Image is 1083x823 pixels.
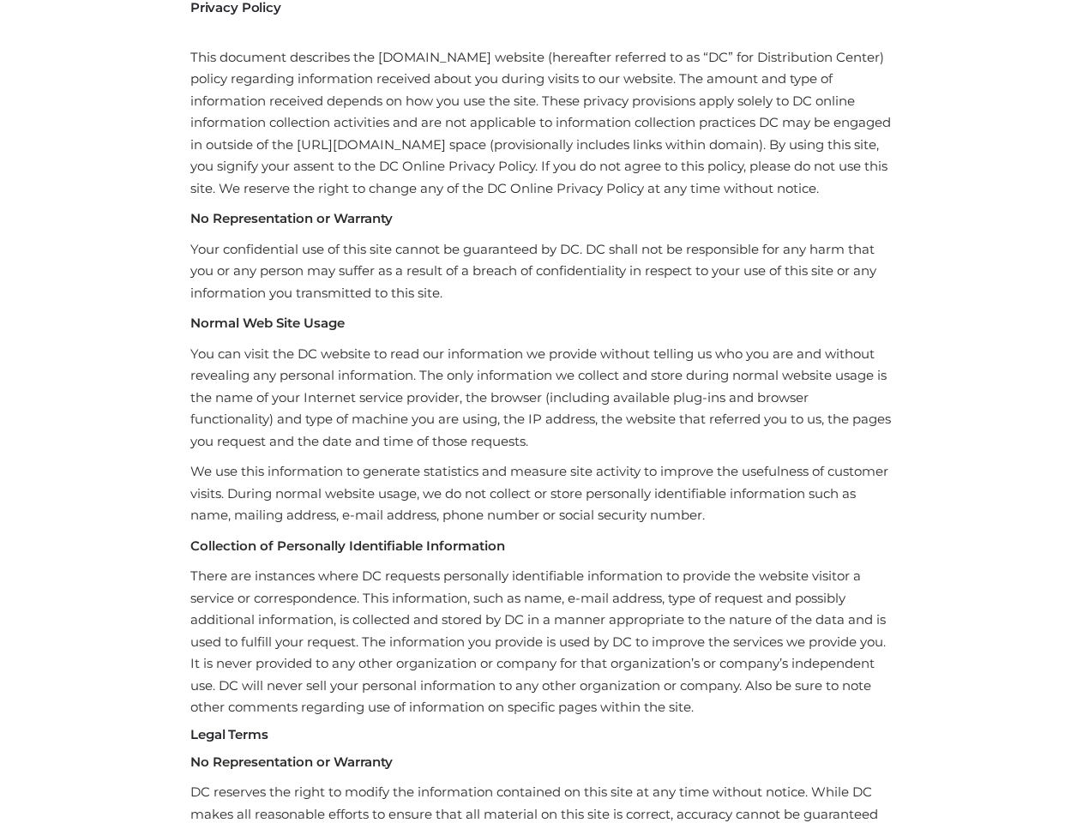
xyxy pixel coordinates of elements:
[190,727,893,742] h4: Legal Terms
[190,565,893,718] p: There are instances where DC requests personally identifiable information to provide the website ...
[190,754,393,770] strong: No Representation or Warranty
[190,538,505,554] strong: Collection of Personally Identifiable Information
[190,460,893,526] p: We use this information to generate statistics and measure site activity to improve the usefulnes...
[190,343,893,453] p: You can visit the DC website to read our information we provide without telling us who you are an...
[190,210,393,226] strong: No Representation or Warranty
[190,238,893,304] p: Your confidential use of this site cannot be guaranteed by DC. DC shall not be responsible for an...
[190,24,893,199] p: This document describes the [DOMAIN_NAME] website (hereafter referred to as “DC” for Distribution...
[190,315,345,331] strong: Normal Web Site Usage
